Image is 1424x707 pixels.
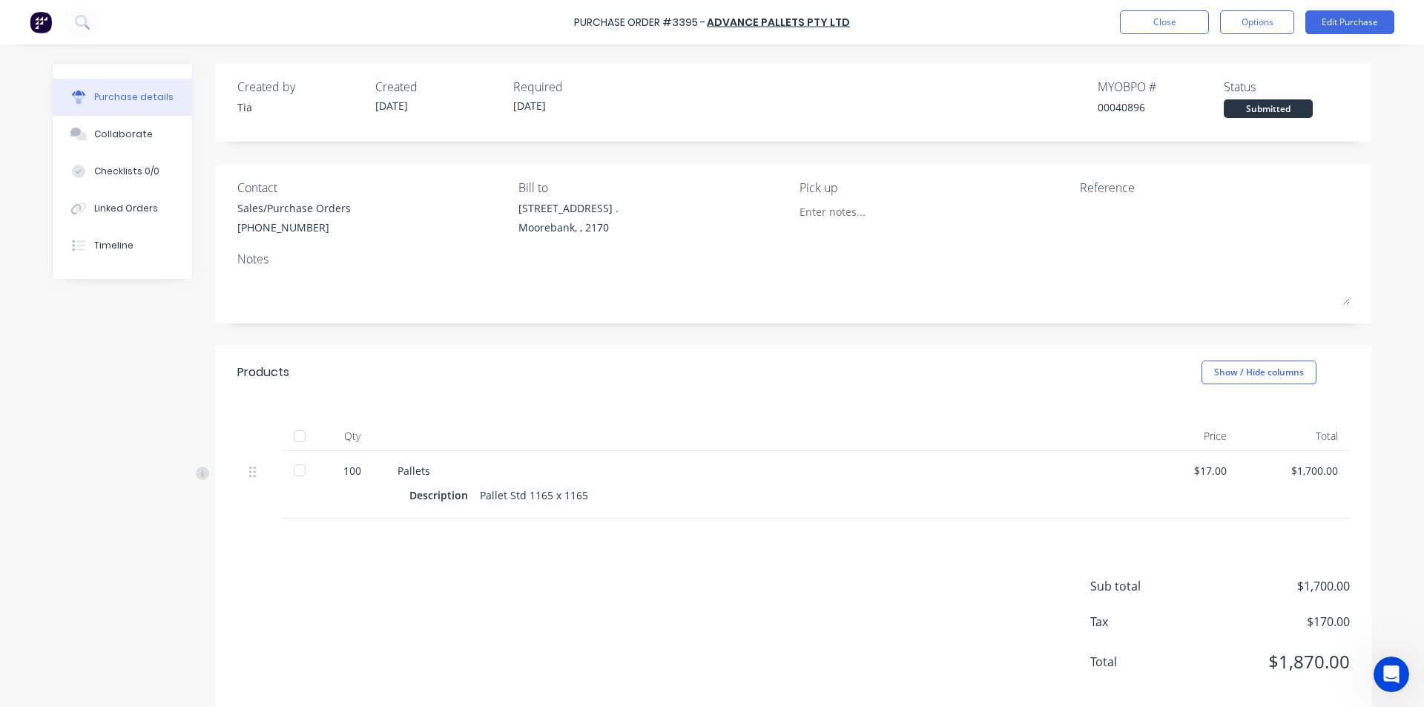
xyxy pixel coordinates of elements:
[513,78,639,96] div: Required
[94,91,174,104] div: Purchase details
[1201,648,1350,675] span: $1,870.00
[319,421,386,451] div: Qty
[53,190,192,227] button: Linked Orders
[237,200,351,216] div: Sales/Purchase Orders
[574,15,705,30] div: Purchase Order #3395 -
[1098,78,1224,96] div: MYOB PO #
[1120,10,1209,34] button: Close
[1090,577,1201,595] span: Sub total
[1139,463,1227,479] div: $17.00
[398,463,1115,479] div: Pallets
[53,116,192,153] button: Collaborate
[237,179,507,197] div: Contact
[518,220,619,235] div: Moorebank, , 2170
[1374,657,1409,692] iframe: Intercom live chat
[331,463,374,479] div: 100
[518,179,788,197] div: Bill to
[1127,421,1239,451] div: Price
[53,153,192,190] button: Checklists 0/0
[800,179,1069,197] div: Pick up
[53,227,192,264] button: Timeline
[1305,10,1394,34] button: Edit Purchase
[518,200,619,216] div: [STREET_ADDRESS] .
[375,78,501,96] div: Created
[1201,613,1350,631] span: $170.00
[1090,653,1201,671] span: Total
[30,11,52,33] img: Factory
[1224,99,1313,118] div: Submitted
[480,484,588,506] div: Pallet Std 1165 x 1165
[1224,78,1350,96] div: Status
[237,364,289,381] div: Products
[53,79,192,116] button: Purchase details
[94,165,159,178] div: Checklists 0/0
[94,128,153,141] div: Collaborate
[1201,577,1350,595] span: $1,700.00
[237,99,363,115] div: Tia
[1098,99,1224,115] div: 00040896
[1080,179,1350,197] div: Reference
[94,202,158,215] div: Linked Orders
[1201,361,1316,384] button: Show / Hide columns
[237,220,351,235] div: [PHONE_NUMBER]
[1090,613,1201,631] span: Tax
[237,78,363,96] div: Created by
[94,239,133,252] div: Timeline
[1220,10,1294,34] button: Options
[237,250,1350,268] div: Notes
[1239,421,1350,451] div: Total
[800,200,934,223] input: Enter notes...
[707,15,850,30] a: Advance Pallets Pty Ltd
[1250,463,1338,479] div: $1,700.00
[409,484,480,506] div: Description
